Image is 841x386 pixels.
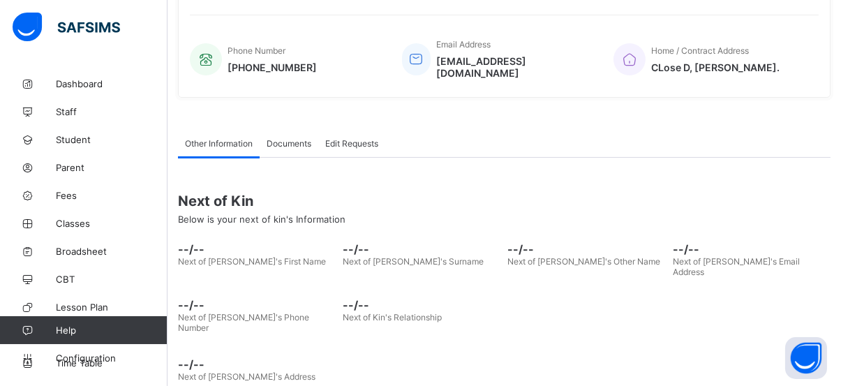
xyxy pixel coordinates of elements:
[343,256,484,267] span: Next of [PERSON_NAME]'s Surname
[56,352,167,364] span: Configuration
[56,134,168,145] span: Student
[228,45,285,56] span: Phone Number
[178,193,831,209] span: Next of Kin
[785,337,827,379] button: Open asap
[178,357,831,371] span: --/--
[228,61,317,73] span: [PHONE_NUMBER]
[343,242,500,256] span: --/--
[56,246,168,257] span: Broadsheet
[343,298,500,312] span: --/--
[508,242,666,256] span: --/--
[178,256,326,267] span: Next of [PERSON_NAME]'s First Name
[56,274,168,285] span: CBT
[178,242,336,256] span: --/--
[651,45,749,56] span: Home / Contract Address
[178,312,309,333] span: Next of [PERSON_NAME]'s Phone Number
[267,138,311,149] span: Documents
[178,371,315,382] span: Next of [PERSON_NAME]'s Address
[56,302,168,313] span: Lesson Plan
[436,39,491,50] span: Email Address
[343,312,442,322] span: Next of Kin's Relationship
[178,298,336,312] span: --/--
[56,190,168,201] span: Fees
[56,78,168,89] span: Dashboard
[56,325,167,336] span: Help
[436,55,593,79] span: [EMAIL_ADDRESS][DOMAIN_NAME]
[508,256,661,267] span: Next of [PERSON_NAME]'s Other Name
[185,138,253,149] span: Other Information
[178,214,345,225] span: Below is your next of kin's Information
[56,218,168,229] span: Classes
[651,61,780,73] span: CLose D, [PERSON_NAME].
[673,242,831,256] span: --/--
[13,13,120,42] img: safsims
[325,138,378,149] span: Edit Requests
[56,106,168,117] span: Staff
[56,162,168,173] span: Parent
[673,256,800,277] span: Next of [PERSON_NAME]'s Email Address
